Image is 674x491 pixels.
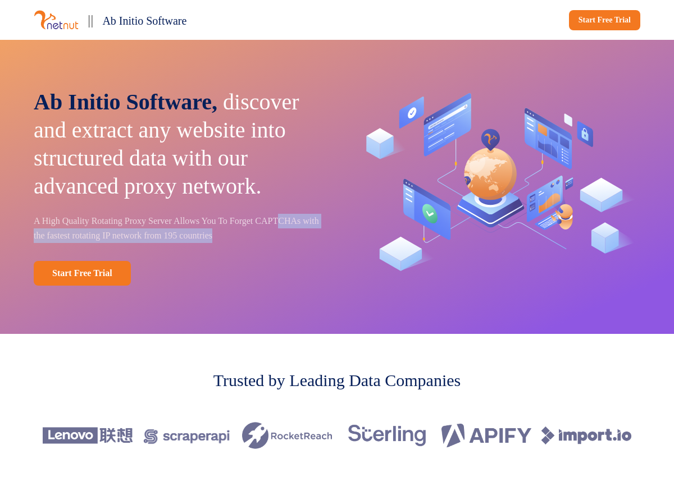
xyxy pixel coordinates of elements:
[34,88,321,200] p: discover and extract any website into structured data with our advanced proxy network.
[213,368,461,393] p: Trusted by Leading Data Companies
[34,89,217,114] span: Ab Initio Software,
[34,214,321,243] p: A High Quality Rotating Proxy Server Allows You To Forget CAPTCHAs with the fastest rotating IP n...
[569,10,640,30] a: Start Free Trial
[102,15,186,27] span: Ab Initio Software
[34,261,131,286] a: Start Free Trial
[88,9,93,31] p: ||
